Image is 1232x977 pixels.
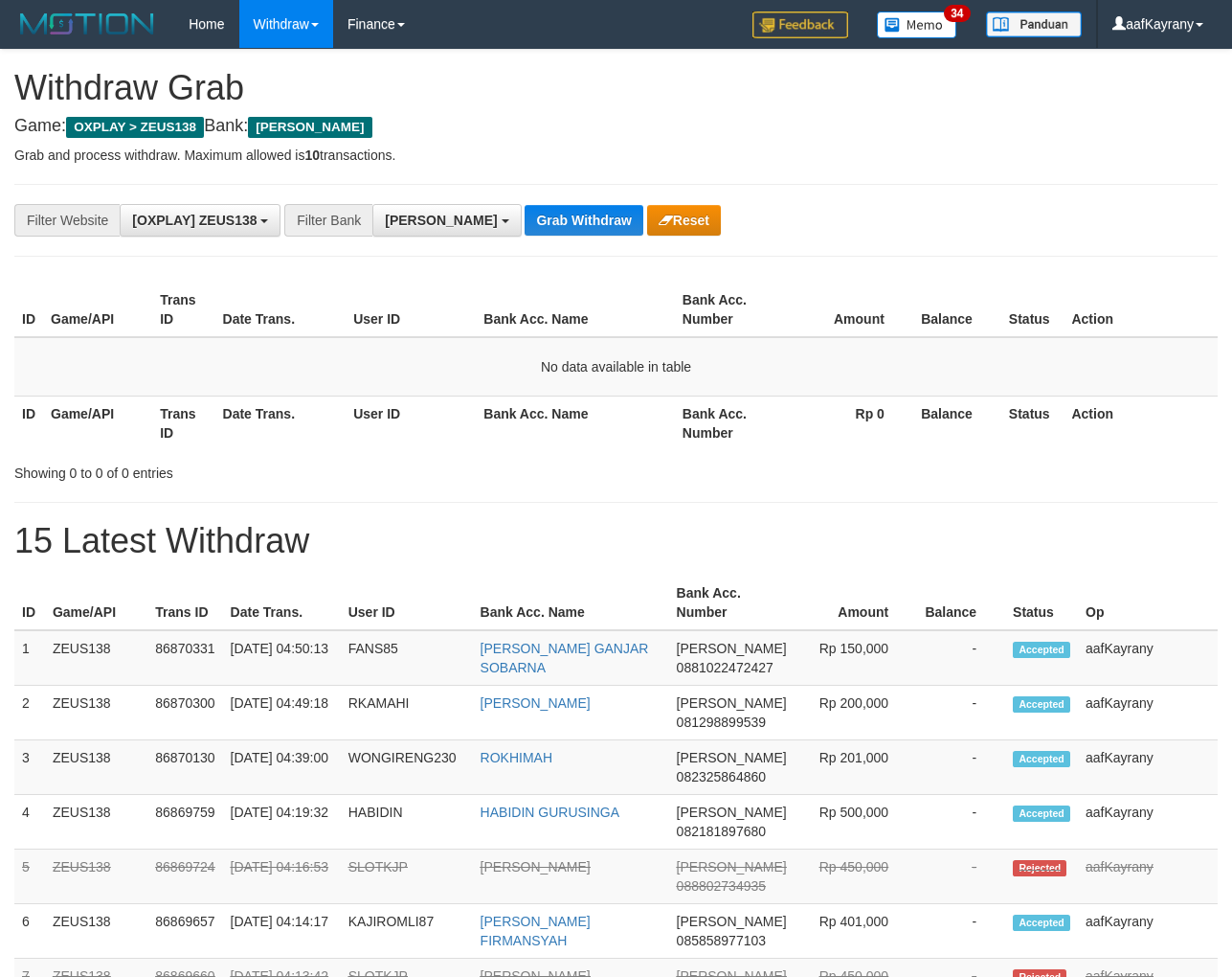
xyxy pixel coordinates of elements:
td: [DATE] 04:50:13 [223,630,341,686]
td: RKAMAHI [341,686,473,740]
span: Accepted [1013,696,1070,713]
td: aafKayrany [1078,850,1218,904]
th: Bank Acc. Number [675,283,784,337]
td: aafKayrany [1078,904,1218,959]
button: Reset [647,205,721,236]
td: - [917,740,1005,795]
span: [PERSON_NAME] [677,750,787,765]
td: KAJIROMLI87 [341,904,473,959]
td: - [917,630,1005,686]
th: Date Trans. [215,283,347,337]
td: 3 [14,740,45,795]
span: Rejected [1013,860,1066,876]
td: [DATE] 04:19:32 [223,795,341,850]
th: Amount [783,283,913,337]
img: Feedback.jpg [752,11,848,38]
span: 34 [944,5,970,22]
th: Bank Acc. Name [473,576,669,630]
td: Rp 401,000 [795,904,917,959]
th: Balance [913,283,1001,337]
th: Game/API [43,396,152,450]
th: Action [1064,396,1218,450]
th: Bank Acc. Number [669,576,795,630]
td: Rp 201,000 [795,740,917,795]
td: ZEUS138 [45,904,147,959]
td: 2 [14,686,45,740]
div: Filter Bank [284,204,372,237]
td: [DATE] 04:14:17 [223,904,341,959]
td: 5 [14,850,45,904]
span: [PERSON_NAME] [385,213,497,228]
td: 86869724 [147,850,222,904]
th: Status [1001,283,1064,337]
td: [DATE] 04:49:18 [223,686,341,740]
td: ZEUS138 [45,630,147,686]
th: ID [14,283,43,337]
strong: 10 [304,148,320,163]
span: [PERSON_NAME] [677,805,787,820]
span: Copy 085858977103 to clipboard [677,933,766,948]
th: Op [1078,576,1218,630]
td: aafKayrany [1078,740,1218,795]
a: ROKHIMAH [481,750,552,765]
td: [DATE] 04:39:00 [223,740,341,795]
th: User ID [341,576,473,630]
td: Rp 200,000 [795,686,917,740]
th: Status [1001,396,1064,450]
th: Trans ID [147,576,222,630]
h4: Game: Bank: [14,117,1218,136]
a: [PERSON_NAME] FIRMANSYAH [481,914,591,948]
th: Bank Acc. Name [476,396,675,450]
th: Game/API [43,283,152,337]
span: Copy 081298899539 to clipboard [677,715,766,730]
th: Balance [917,576,1005,630]
th: Game/API [45,576,147,630]
td: ZEUS138 [45,686,147,740]
span: [PERSON_NAME] [677,695,787,711]
div: Filter Website [14,204,120,237]
td: 86870331 [147,630,222,686]
td: [DATE] 04:16:53 [223,850,341,904]
span: OXPLAY > ZEUS138 [66,117,204,138]
td: Rp 450,000 [795,850,917,904]
td: - [917,850,1005,904]
p: Grab and process withdraw. Maximum allowed is transactions. [14,146,1218,165]
button: Grab Withdraw [525,205,642,236]
td: HABIDIN [341,795,473,850]
th: User ID [346,396,476,450]
td: 86869759 [147,795,222,850]
td: 86870300 [147,686,222,740]
th: Bank Acc. Name [476,283,675,337]
td: 86870130 [147,740,222,795]
th: Balance [913,396,1001,450]
a: HABIDIN GURUSINGA [481,805,619,820]
td: WONGIRENG230 [341,740,473,795]
td: ZEUS138 [45,850,147,904]
td: 1 [14,630,45,686]
td: Rp 150,000 [795,630,917,686]
span: [PERSON_NAME] [248,117,371,138]
a: [PERSON_NAME] GANJAR SOBARNA [481,641,649,675]
img: panduan.png [986,11,1082,37]
span: [OXPLAY] ZEUS138 [132,213,257,228]
th: Rp 0 [783,396,913,450]
h1: 15 Latest Withdraw [14,522,1218,560]
th: Date Trans. [223,576,341,630]
div: Showing 0 to 0 of 0 entries [14,456,499,483]
td: No data available in table [14,337,1218,397]
td: 86869657 [147,904,222,959]
span: Accepted [1013,751,1070,767]
th: Bank Acc. Number [675,396,784,450]
button: [PERSON_NAME] [372,204,521,237]
span: [PERSON_NAME] [677,859,787,875]
th: Status [1005,576,1078,630]
th: Trans ID [152,283,214,337]
th: Date Trans. [215,396,347,450]
span: Accepted [1013,915,1070,931]
td: ZEUS138 [45,740,147,795]
td: ZEUS138 [45,795,147,850]
th: User ID [346,283,476,337]
span: Accepted [1013,806,1070,822]
td: FANS85 [341,630,473,686]
span: [PERSON_NAME] [677,641,787,656]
